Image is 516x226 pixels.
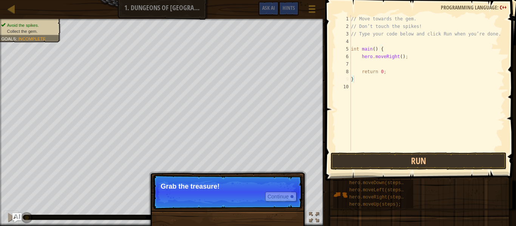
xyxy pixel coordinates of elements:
li: Collect the gem. [1,28,56,34]
button: Show game menu [303,2,321,19]
span: Avoid the spikes. [7,23,39,28]
span: hero.moveUp(steps); [349,202,401,207]
div: 3 [336,30,351,38]
p: Grab the treasure! [161,183,295,190]
span: : [497,4,500,11]
span: Goals [1,36,16,41]
div: 9 [336,75,351,83]
button: Run [331,152,507,170]
span: hero.moveRight(steps); [349,195,409,200]
div: 8 [336,68,351,75]
span: C++ [500,4,507,11]
div: 10 [336,83,351,91]
div: 7 [336,60,351,68]
button: Ask AI [258,2,279,15]
span: Ask AI [262,4,275,11]
button: Continue [265,192,297,201]
span: Programming language [441,4,497,11]
li: Avoid the spikes. [1,22,56,28]
span: hero.moveDown(steps); [349,180,406,186]
div: 4 [336,38,351,45]
div: 1 [336,15,351,23]
span: Collect the gem. [7,29,38,34]
div: 6 [336,53,351,60]
span: hero.moveLeft(steps); [349,188,406,193]
button: Ask AI [12,213,22,222]
span: Incomplete [18,36,46,41]
span: Hints [283,4,295,11]
div: 5 [336,45,351,53]
div: 2 [336,23,351,30]
span: : [16,36,18,41]
img: portrait.png [333,188,348,202]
